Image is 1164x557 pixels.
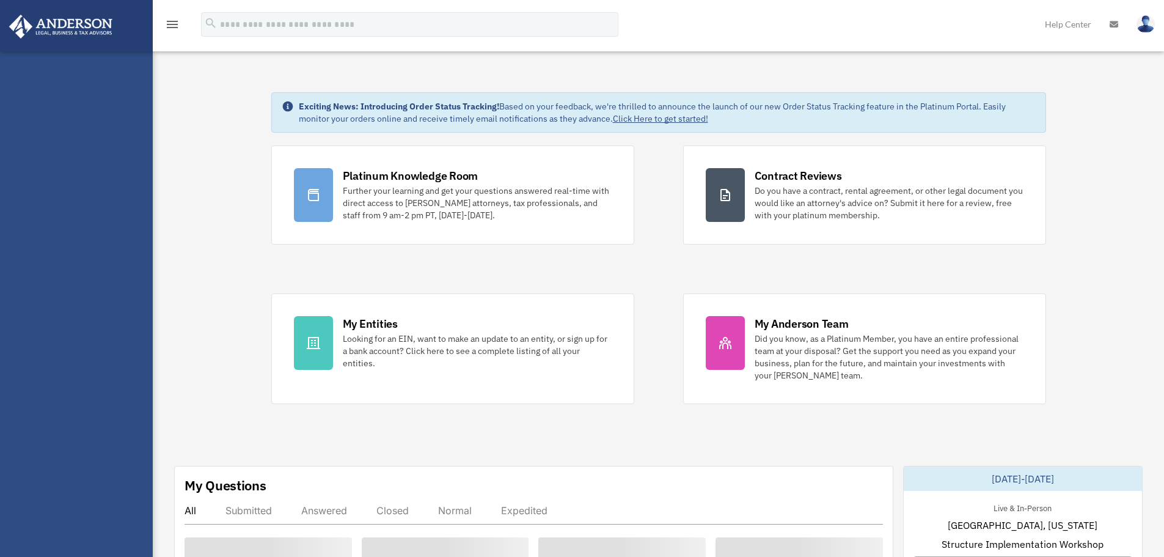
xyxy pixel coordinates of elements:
[343,316,398,331] div: My Entities
[613,113,708,124] a: Click Here to get started!
[948,518,1097,533] span: [GEOGRAPHIC_DATA], [US_STATE]
[683,293,1046,404] a: My Anderson Team Did you know, as a Platinum Member, you have an entire professional team at your...
[683,146,1046,245] a: Contract Reviews Do you have a contract, rental agreement, or other legal document you would like...
[904,467,1142,491] div: [DATE]-[DATE]
[376,504,409,517] div: Closed
[301,504,347,517] div: Answered
[343,168,478,183] div: Platinum Knowledge Room
[185,504,196,517] div: All
[438,504,472,517] div: Normal
[755,333,1023,382] div: Did you know, as a Platinum Member, you have an entire professional team at your disposal? Get th...
[1137,15,1155,33] img: User Pic
[501,504,547,517] div: Expedited
[5,15,116,39] img: Anderson Advisors Platinum Portal
[299,101,499,112] strong: Exciting News: Introducing Order Status Tracking!
[343,185,612,221] div: Further your learning and get your questions answered real-time with direct access to [PERSON_NAM...
[225,504,272,517] div: Submitted
[942,537,1104,551] span: Structure Implementation Workshop
[271,146,634,245] a: Platinum Knowledge Room Further your learning and get your questions answered real-time with dire...
[984,501,1061,514] div: Live & In-Person
[755,168,842,183] div: Contract Reviews
[204,17,218,30] i: search
[165,21,180,32] a: menu
[299,100,1036,125] div: Based on your feedback, we're thrilled to announce the launch of our new Order Status Tracking fe...
[271,293,634,404] a: My Entities Looking for an EIN, want to make an update to an entity, or sign up for a bank accoun...
[343,333,612,369] div: Looking for an EIN, want to make an update to an entity, or sign up for a bank account? Click her...
[755,185,1023,221] div: Do you have a contract, rental agreement, or other legal document you would like an attorney's ad...
[185,476,266,495] div: My Questions
[755,316,849,331] div: My Anderson Team
[165,17,180,32] i: menu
